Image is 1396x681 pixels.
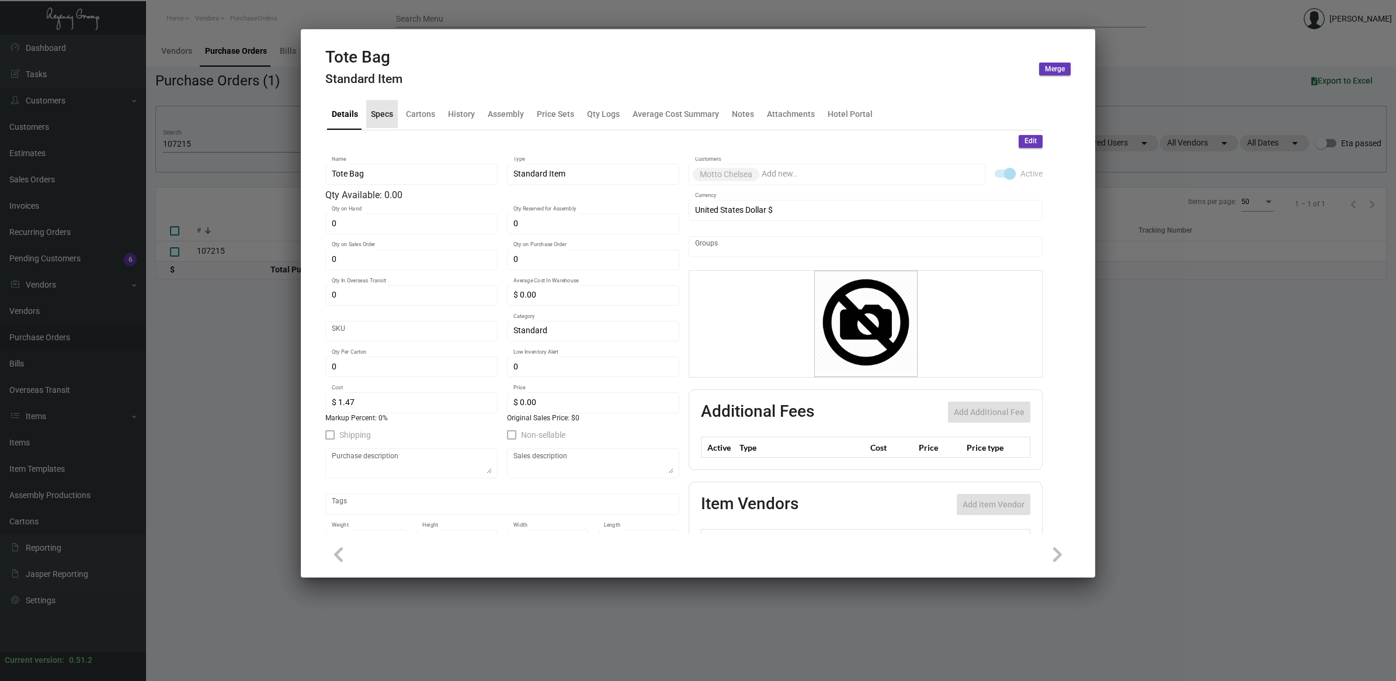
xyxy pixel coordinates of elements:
th: Price type [964,437,1016,458]
h2: Item Vendors [701,494,798,515]
mat-chip: Motto Chelsea [693,168,759,181]
span: Shipping [339,428,371,442]
input: Add new.. [762,170,980,179]
div: Details [332,108,358,120]
button: Add Additional Fee [948,402,1030,423]
div: Assembly [488,108,524,120]
input: Add new.. [695,242,1037,251]
span: Merge [1045,64,1065,74]
div: Attachments [767,108,815,120]
button: Add item Vendor [957,494,1030,515]
div: Price Sets [537,108,574,120]
th: Preffered [702,530,751,550]
div: Cartons [406,108,435,120]
div: Qty Available: 0.00 [325,188,679,202]
th: Type [737,437,867,458]
th: SKU [930,530,1030,550]
button: Merge [1039,63,1071,75]
div: Specs [371,108,393,120]
th: Cost [867,437,915,458]
div: Current version: [5,654,64,666]
div: Notes [732,108,754,120]
h2: Tote Bag [325,47,402,67]
h4: Standard Item [325,72,402,87]
div: Qty Logs [587,108,620,120]
span: Add Additional Fee [954,407,1025,417]
span: Active [1020,167,1043,181]
span: Non-sellable [521,428,565,442]
th: Price [916,437,964,458]
th: Vendor [751,530,930,550]
th: Active [702,437,737,458]
div: History [448,108,475,120]
div: Average Cost Summary [633,108,719,120]
h2: Additional Fees [701,402,814,423]
div: 0.51.2 [69,654,92,666]
span: Edit [1025,136,1037,146]
div: Hotel Portal [828,108,873,120]
span: Add item Vendor [963,500,1025,509]
button: Edit [1019,135,1043,148]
